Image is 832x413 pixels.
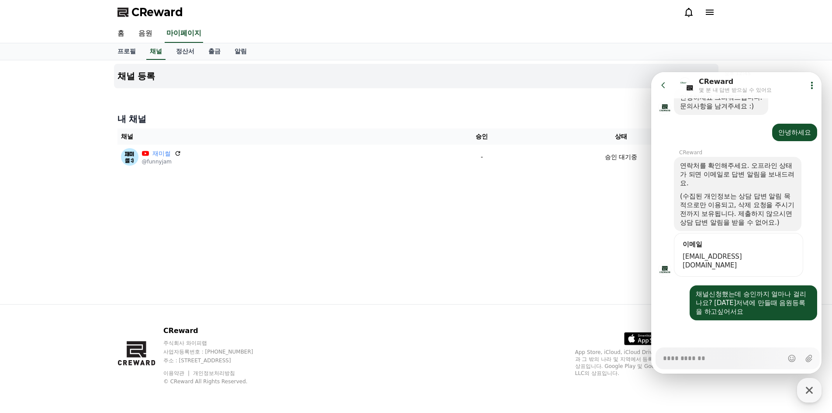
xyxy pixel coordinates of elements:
img: 재미썰 [121,148,138,166]
a: 채널 [146,43,166,60]
p: 주식회사 와이피랩 [163,340,270,347]
h4: 내 채널 [117,113,715,125]
th: 채널 [117,128,436,145]
th: 상태 [528,128,715,145]
th: 승인 [436,128,528,145]
a: 정산서 [169,43,201,60]
a: 프로필 [110,43,143,60]
a: 알림 [228,43,254,60]
p: 승인 대기중 [605,153,637,162]
span: CReward [131,5,183,19]
p: @funnyjam [142,158,181,165]
a: 이용약관 [163,370,191,376]
p: 주소 : [STREET_ADDRESS] [163,357,270,364]
iframe: Channel chat [651,72,822,374]
p: App Store, iCloud, iCloud Drive 및 iTunes Store는 미국과 그 밖의 나라 및 지역에서 등록된 Apple Inc.의 서비스 상표입니다. Goo... [575,349,715,377]
button: 채널 등록 [114,64,718,88]
a: 마이페이지 [165,24,203,43]
p: © CReward All Rights Reserved. [163,378,270,385]
p: 사업자등록번호 : [PHONE_NUMBER] [163,348,270,355]
p: - [440,153,524,162]
p: CReward [163,326,270,336]
a: 홈 [110,24,131,43]
a: 개인정보처리방침 [193,370,235,376]
a: 출금 [201,43,228,60]
a: 음원 [131,24,159,43]
h4: 채널 등록 [117,71,155,81]
a: 재미썰 [152,149,171,158]
a: CReward [117,5,183,19]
